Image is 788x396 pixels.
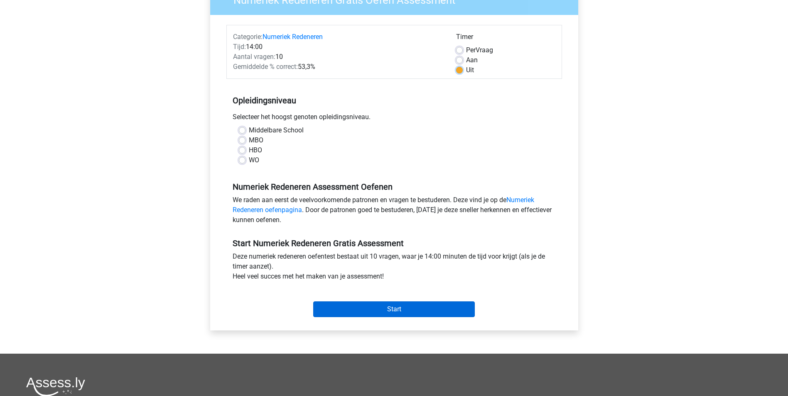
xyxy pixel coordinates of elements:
[249,125,304,135] label: Middelbare School
[233,92,556,109] h5: Opleidingsniveau
[227,42,450,52] div: 14:00
[233,238,556,248] h5: Start Numeriek Redeneren Gratis Assessment
[226,112,562,125] div: Selecteer het hoogst genoten opleidingsniveau.
[456,32,555,45] div: Timer
[226,252,562,285] div: Deze numeriek redeneren oefentest bestaat uit 10 vragen, waar je 14:00 minuten de tijd voor krijg...
[249,145,262,155] label: HBO
[226,195,562,228] div: We raden aan eerst de veelvoorkomende patronen en vragen te bestuderen. Deze vind je op de . Door...
[466,65,474,75] label: Uit
[233,196,534,214] a: Numeriek Redeneren oefenpagina
[227,52,450,62] div: 10
[249,135,263,145] label: MBO
[466,45,493,55] label: Vraag
[466,46,476,54] span: Per
[227,62,450,72] div: 53,3%
[233,182,556,192] h5: Numeriek Redeneren Assessment Oefenen
[466,55,478,65] label: Aan
[313,301,475,317] input: Start
[263,33,323,41] a: Numeriek Redeneren
[233,63,298,71] span: Gemiddelde % correct:
[233,43,246,51] span: Tijd:
[249,155,259,165] label: WO
[233,53,275,61] span: Aantal vragen:
[233,33,263,41] span: Categorie:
